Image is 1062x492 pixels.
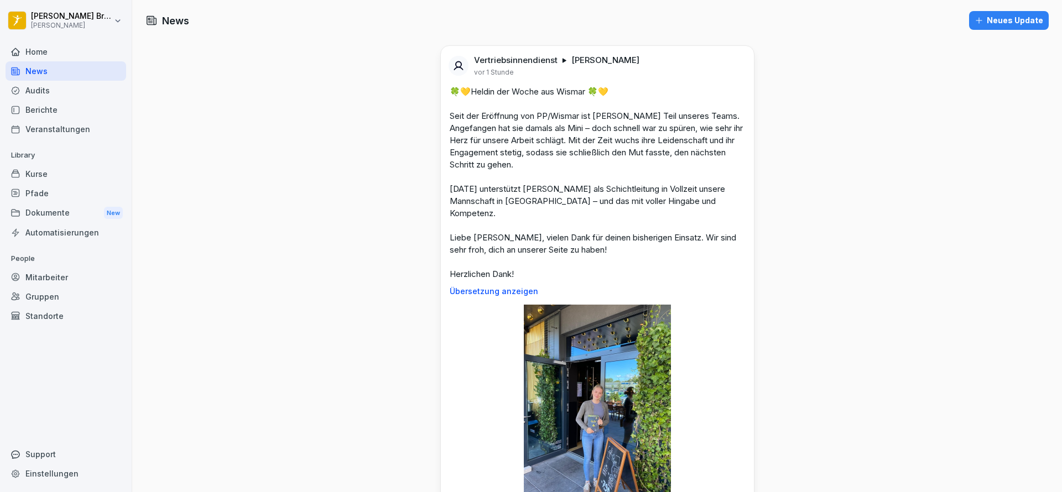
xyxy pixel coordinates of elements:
[6,164,126,184] a: Kurse
[571,55,639,66] p: [PERSON_NAME]
[6,203,126,223] div: Dokumente
[969,11,1049,30] button: Neues Update
[6,119,126,139] a: Veranstaltungen
[474,68,514,77] p: vor 1 Stunde
[162,13,189,28] h1: News
[6,268,126,287] a: Mitarbeiter
[104,207,123,219] div: New
[6,146,126,164] p: Library
[6,184,126,203] a: Pfade
[6,464,126,483] a: Einstellungen
[6,306,126,326] a: Standorte
[975,14,1043,27] div: Neues Update
[6,203,126,223] a: DokumenteNew
[450,287,745,296] p: Übersetzung anzeigen
[31,12,112,21] p: [PERSON_NAME] Bremke
[6,287,126,306] a: Gruppen
[6,100,126,119] a: Berichte
[6,42,126,61] a: Home
[6,61,126,81] a: News
[31,22,112,29] p: [PERSON_NAME]
[6,250,126,268] p: People
[6,223,126,242] a: Automatisierungen
[6,81,126,100] a: Audits
[474,55,558,66] p: Vertriebsinnendienst
[6,444,126,464] div: Support
[450,86,745,280] p: 🍀💛Heldin der Woche aus Wismar 🍀💛 Seit der Eröffnung von PP/Wismar ist [PERSON_NAME] Teil unseres ...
